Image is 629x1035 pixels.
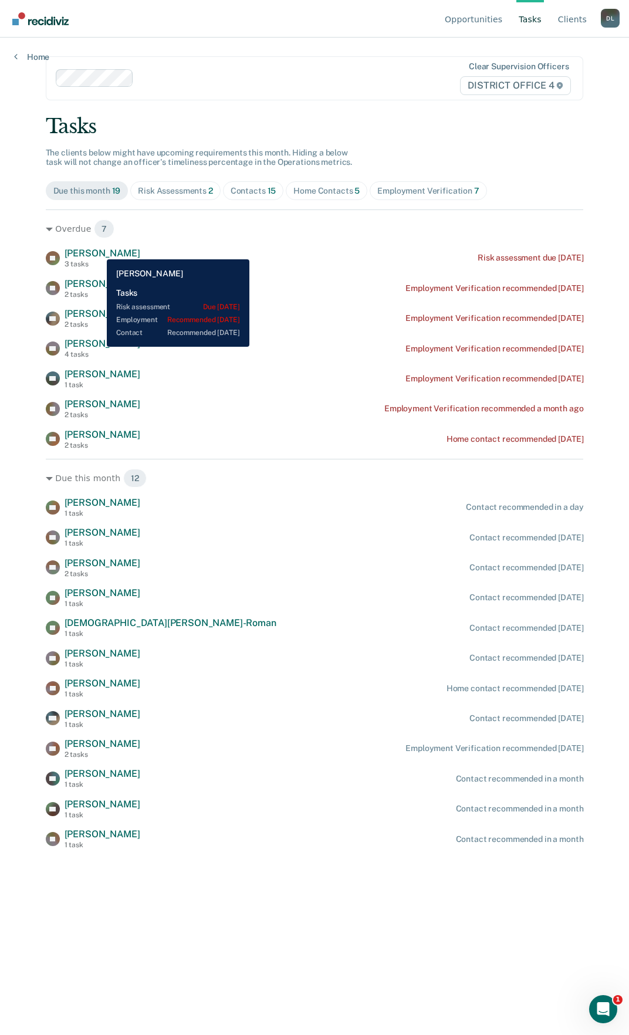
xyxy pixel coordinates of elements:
span: 5 [354,186,360,195]
img: Recidiviz [12,12,69,25]
span: [PERSON_NAME] [65,368,140,380]
span: [PERSON_NAME] [65,738,140,749]
div: Home Contacts [293,186,360,196]
div: Contact recommended [DATE] [469,563,583,573]
div: Contact recommended [DATE] [469,713,583,723]
div: 1 task [65,509,140,517]
div: 3 tasks [65,260,140,268]
div: 1 task [65,841,140,849]
span: [PERSON_NAME] [65,278,140,289]
div: Clear supervision officers [469,62,569,72]
div: 1 task [65,539,140,547]
span: [PERSON_NAME] [65,527,140,538]
span: [PERSON_NAME] [65,678,140,689]
div: Due this month 12 [46,469,584,488]
span: 12 [123,469,147,488]
div: 1 task [65,600,140,608]
span: [PERSON_NAME] [65,338,140,349]
div: Employment Verification recommended a month ago [384,404,583,414]
div: 2 tasks [65,320,140,329]
div: 4 tasks [65,350,140,358]
div: Employment Verification recommended [DATE] [405,313,583,323]
div: Employment Verification recommended [DATE] [405,743,583,753]
iframe: Intercom live chat [589,995,617,1023]
span: 2 [208,186,213,195]
div: 1 task [65,811,140,819]
span: [PERSON_NAME] [65,708,140,719]
div: 1 task [65,660,140,668]
span: [PERSON_NAME] [65,648,140,659]
div: 1 task [65,721,140,729]
div: D L [601,9,620,28]
span: [PERSON_NAME] [65,828,140,840]
div: Contact recommended [DATE] [469,533,583,543]
span: DISTRICT OFFICE 4 [460,76,571,95]
div: 2 tasks [65,290,140,299]
div: 2 tasks [65,750,140,759]
div: Contact recommended in a day [466,502,583,512]
span: [PERSON_NAME] [65,248,140,259]
div: Risk Assessments [138,186,213,196]
span: 7 [94,219,114,238]
div: Employment Verification recommended [DATE] [405,344,583,354]
div: Employment Verification recommended [DATE] [405,374,583,384]
div: 1 task [65,780,140,789]
button: Profile dropdown button [601,9,620,28]
span: 7 [474,186,479,195]
div: Contact recommended [DATE] [469,593,583,603]
div: 1 task [65,630,276,638]
span: [PERSON_NAME] [65,398,140,410]
div: 2 tasks [65,411,140,419]
span: 15 [268,186,276,195]
div: Employment Verification [377,186,479,196]
span: [DEMOGRAPHIC_DATA][PERSON_NAME]-Roman [65,617,276,628]
div: Home contact recommended [DATE] [447,434,584,444]
div: Risk assessment due [DATE] [478,253,583,263]
div: Contacts [231,186,276,196]
div: Due this month [53,186,121,196]
div: Contact recommended in a month [456,834,584,844]
div: Contact recommended [DATE] [469,653,583,663]
div: Contact recommended [DATE] [469,623,583,633]
div: 1 task [65,381,140,389]
div: 1 task [65,690,140,698]
div: Home contact recommended [DATE] [447,684,584,694]
div: Contact recommended in a month [456,804,584,814]
div: 2 tasks [65,441,140,449]
span: The clients below might have upcoming requirements this month. Hiding a below task will not chang... [46,148,353,167]
div: Employment Verification recommended [DATE] [405,283,583,293]
span: [PERSON_NAME] [65,429,140,440]
div: Contact recommended in a month [456,774,584,784]
span: [PERSON_NAME] [65,587,140,598]
span: [PERSON_NAME] [65,308,140,319]
a: Home [14,52,49,62]
span: [PERSON_NAME] [65,557,140,569]
span: [PERSON_NAME] [65,768,140,779]
span: 19 [112,186,121,195]
span: [PERSON_NAME] [65,799,140,810]
span: 1 [613,995,623,1004]
div: Tasks [46,114,584,138]
div: Overdue 7 [46,219,584,238]
span: [PERSON_NAME] [65,497,140,508]
div: 2 tasks [65,570,140,578]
